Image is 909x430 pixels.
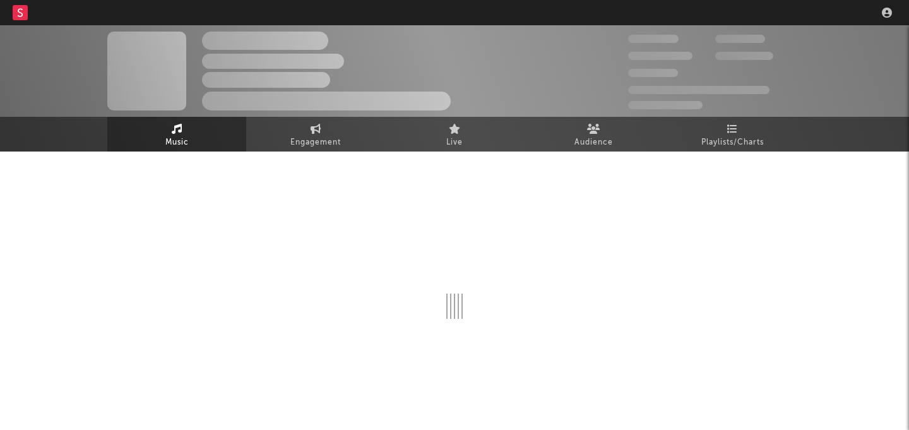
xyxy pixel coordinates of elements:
a: Music [107,117,246,152]
span: Music [165,135,189,150]
span: 100,000 [715,35,765,43]
span: 50,000,000 Monthly Listeners [628,86,769,94]
span: 100,000 [628,69,678,77]
a: Playlists/Charts [663,117,802,152]
a: Engagement [246,117,385,152]
span: Playlists/Charts [701,135,764,150]
span: Live [446,135,463,150]
span: Audience [574,135,613,150]
a: Audience [524,117,663,152]
span: Engagement [290,135,341,150]
span: 300,000 [628,35,679,43]
span: 50,000,000 [628,52,692,60]
span: Jump Score: 85.0 [628,101,703,109]
span: 1,000,000 [715,52,773,60]
a: Live [385,117,524,152]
